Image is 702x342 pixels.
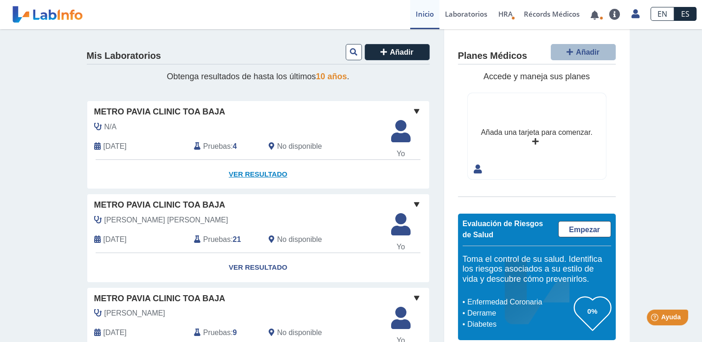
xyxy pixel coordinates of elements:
h4: Mis Laboratorios [87,51,161,62]
span: Obtenga resultados de hasta los últimos . [167,72,349,81]
div: : [187,233,262,246]
iframe: Help widget launcher [619,306,692,332]
span: 10 años [316,72,347,81]
span: Evaluación de Riesgos de Salud [463,220,543,239]
span: Yo [386,148,416,159]
span: Yo [386,241,416,253]
span: No disponible [277,327,322,338]
span: Accede y maneja sus planes [483,72,590,81]
li: Diabetes [465,319,574,330]
span: Añadir [390,48,413,56]
span: Pruebas [203,234,231,245]
b: 21 [233,235,241,243]
b: 4 [233,142,237,150]
span: Metro Pavia Clinic Toa Baja [94,106,225,118]
span: 2025-02-25 [103,234,127,245]
a: EN [650,7,674,21]
span: N/A [104,121,117,133]
span: No disponible [277,141,322,152]
div: : [187,140,262,152]
div: : [187,327,262,339]
span: Añadir [576,48,599,56]
li: Derrame [465,308,574,319]
span: No disponible [277,234,322,245]
a: ES [674,7,696,21]
a: Ver Resultado [87,160,429,189]
span: 2024-08-28 [103,327,127,338]
span: Pruebas [203,327,231,338]
span: Pruebas [203,141,231,152]
span: Cintron Pagan, Evelyn [104,215,228,226]
span: Nieves Cintron, Juan [104,308,165,319]
span: HRA [498,9,513,19]
button: Añadir [551,44,616,60]
button: Añadir [365,44,430,60]
b: 9 [233,329,237,336]
li: Enfermedad Coronaria [465,297,574,308]
a: Empezar [558,221,611,237]
span: Empezar [569,226,600,234]
a: Ver Resultado [87,253,429,282]
h4: Planes Médicos [458,51,527,62]
span: Metro Pavia Clinic Toa Baja [94,292,225,305]
div: Añada una tarjeta para comenzar. [481,127,592,138]
h5: Toma el control de su salud. Identifica los riesgos asociados a su estilo de vida y descubre cómo... [463,254,611,285]
span: 2025-08-27 [103,141,127,152]
h3: 0% [574,305,611,317]
span: Metro Pavia Clinic Toa Baja [94,199,225,211]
